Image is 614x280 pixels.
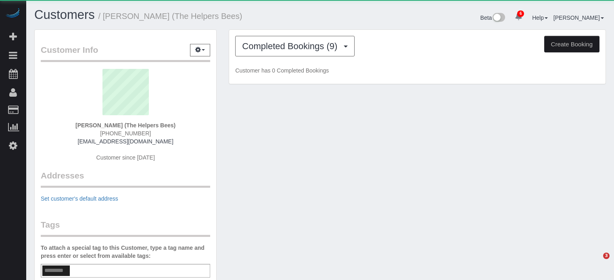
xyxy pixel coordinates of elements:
span: 6 [517,10,524,17]
a: [EMAIL_ADDRESS][DOMAIN_NAME] [78,138,173,145]
small: / [PERSON_NAME] (The Helpers Bees) [98,12,242,21]
a: Set customer's default address [41,195,118,202]
span: Customer since [DATE] [96,154,155,161]
p: Customer has 0 Completed Bookings [235,66,599,75]
legend: Tags [41,219,210,237]
img: New interface [492,13,505,23]
span: [PHONE_NUMBER] [100,130,151,137]
img: Automaid Logo [5,8,21,19]
a: [PERSON_NAME] [553,15,604,21]
a: Help [532,15,548,21]
label: To attach a special tag to this Customer, type a tag name and press enter or select from availabl... [41,244,210,260]
button: Completed Bookings (9) [235,36,355,56]
a: 6 [511,8,526,26]
a: Customers [34,8,95,22]
strong: [PERSON_NAME] (The Helpers Bees) [75,122,175,129]
a: Beta [480,15,505,21]
span: Completed Bookings (9) [242,41,341,51]
span: 3 [603,253,610,259]
button: Create Booking [544,36,599,53]
legend: Customer Info [41,44,210,62]
iframe: Intercom live chat [587,253,606,272]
